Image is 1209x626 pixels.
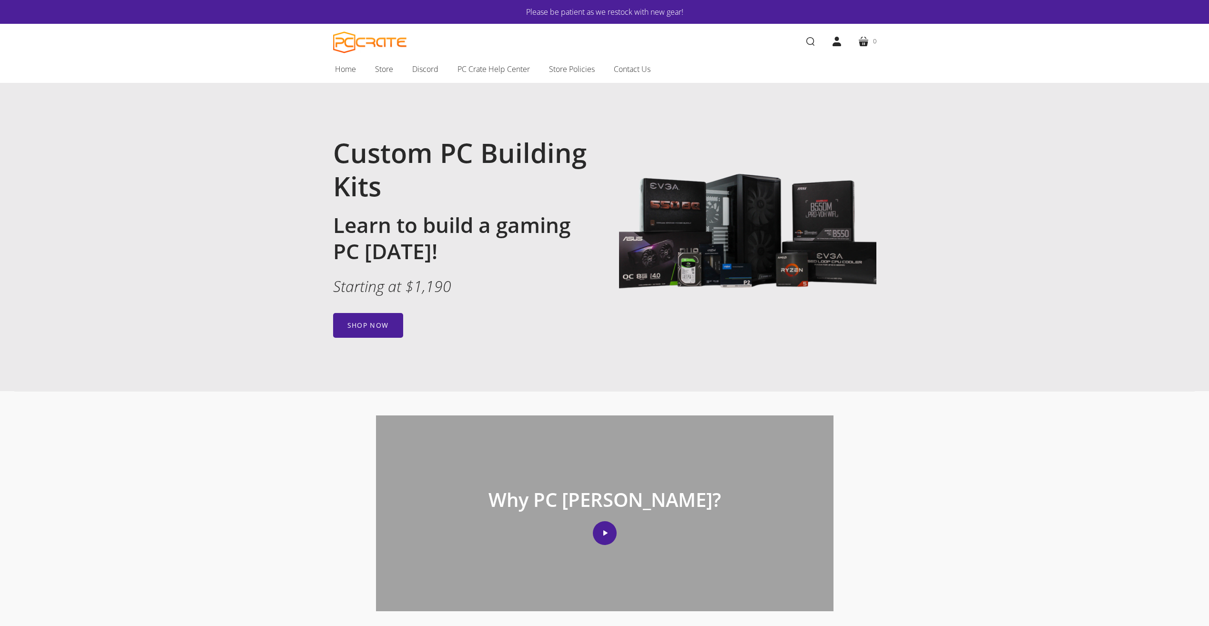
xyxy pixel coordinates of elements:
a: Please be patient as we restock with new gear! [362,6,848,18]
a: PC Crate Help Center [448,59,539,79]
nav: Main navigation [319,59,891,83]
span: PC Crate Help Center [457,63,530,75]
a: Contact Us [604,59,660,79]
p: Why PC [PERSON_NAME]? [488,488,721,512]
h1: Custom PC Building Kits [333,136,590,202]
img: Image with gaming PC components including Lian Li 205 Lancool case, MSI B550M motherboard, EVGA 6... [619,107,876,364]
span: Contact Us [614,63,650,75]
span: Store [375,63,393,75]
span: Store Policies [549,63,595,75]
h2: Learn to build a gaming PC [DATE]! [333,212,590,264]
span: Home [335,63,356,75]
a: Discord [403,59,448,79]
span: Discord [412,63,438,75]
a: Store Policies [539,59,604,79]
span: 0 [873,36,876,46]
button: Play video [593,521,617,545]
a: Shop now [333,313,403,338]
a: 0 [850,28,884,55]
a: PC CRATE [333,31,407,53]
em: Starting at $1,190 [333,276,451,296]
a: Store [366,59,403,79]
a: Home [325,59,366,79]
